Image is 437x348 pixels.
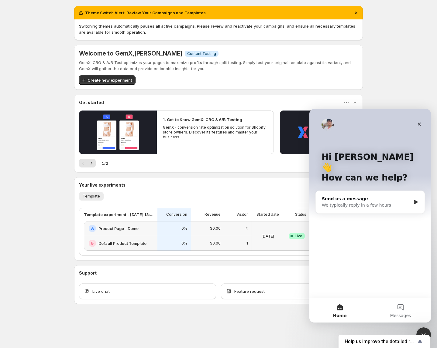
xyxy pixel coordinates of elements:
[210,241,221,246] p: $0.00
[79,59,358,72] p: GemX: CRO & A/B Test optimizes your pages to maximize profits through split testing. Simply test ...
[280,110,358,154] button: Play video
[261,233,274,239] p: [DATE]
[91,226,94,231] h2: A
[83,194,100,199] span: Template
[187,51,216,56] span: Content Testing
[210,226,221,231] p: $0.00
[79,75,136,85] button: Create new experiment
[295,212,306,217] p: Status
[246,226,248,231] p: 4
[79,24,355,35] span: Switching themes automatically pauses all active campaigns. Please review and reactivate your cam...
[102,160,108,166] span: 1 / 2
[345,339,416,344] span: Help us improve the detailed report for A/B campaigns
[309,109,431,323] iframe: Intercom live chat
[98,225,139,231] h2: Product Page - Demo
[163,117,242,123] h2: 1. Get to Know GemX: CRO & A/B Testing
[416,327,431,342] iframe: Intercom live chat
[79,159,96,167] nav: Pagination
[79,110,157,154] button: Play video
[87,159,96,167] button: Next
[256,212,279,217] p: Started date
[132,50,182,57] span: , [PERSON_NAME]
[92,288,110,294] span: Live chat
[181,241,187,246] p: 0%
[79,270,97,276] h3: Support
[88,77,132,83] span: Create new experiment
[79,100,104,106] h3: Get started
[181,226,187,231] p: 0%
[163,125,267,140] p: GemX - conversion rate optimization solution for Shopify store owners. Discover its features and ...
[205,212,221,217] p: Revenue
[91,241,94,246] h2: B
[234,288,265,294] span: Feature request
[166,212,187,217] p: Conversion
[79,182,126,188] h3: Your live experiments
[236,212,248,217] p: Visitor
[295,234,302,238] span: Live
[79,50,182,57] h5: Welcome to GemX
[84,211,154,218] p: Template experiment - [DATE] 13:20:35
[85,10,206,16] h2: Theme Switch Alert: Review Your Campaigns and Templates
[352,8,360,17] button: Dismiss notification
[345,338,424,345] button: Show survey - Help us improve the detailed report for A/B campaigns
[246,241,248,246] p: 1
[98,240,146,246] h2: Default Product Template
